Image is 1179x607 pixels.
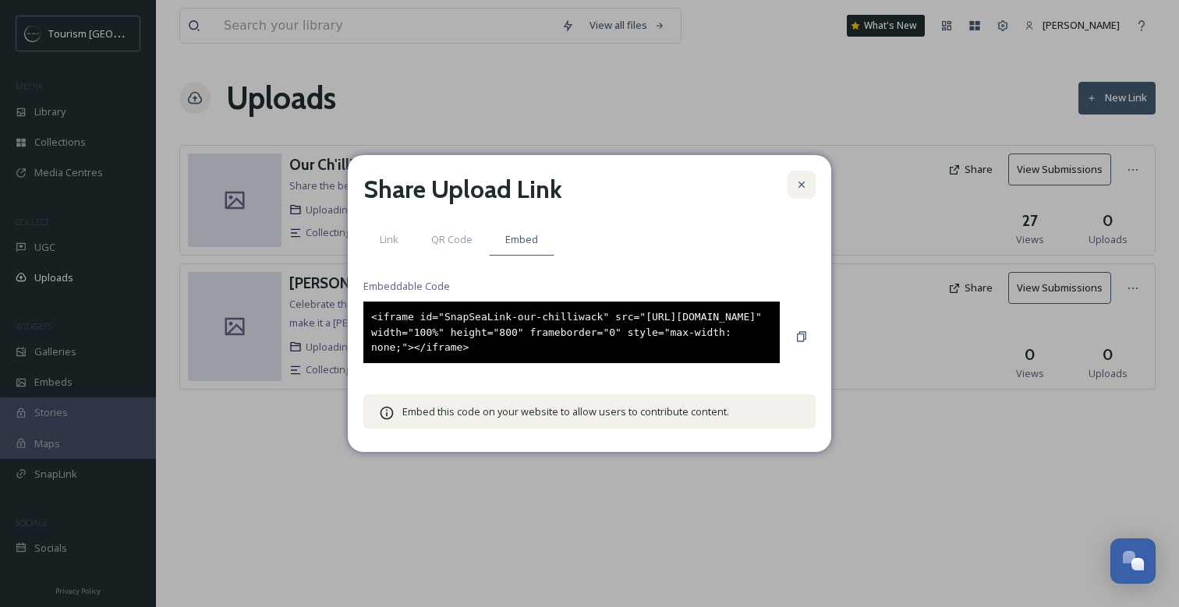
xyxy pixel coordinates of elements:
h2: Share Upload Link [363,171,562,208]
span: Embed this code on your website to allow users to contribute content. [402,404,729,418]
div: <iframe id="SnapSeaLink-our-chilliwack" src="[URL][DOMAIN_NAME]" width="100%" height="800" frameb... [363,302,780,363]
span: QR Code [431,232,473,247]
span: Link [380,232,398,247]
span: Embed [505,232,538,247]
button: Open Chat [1110,538,1156,584]
span: Embeddable Code [363,279,450,294]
